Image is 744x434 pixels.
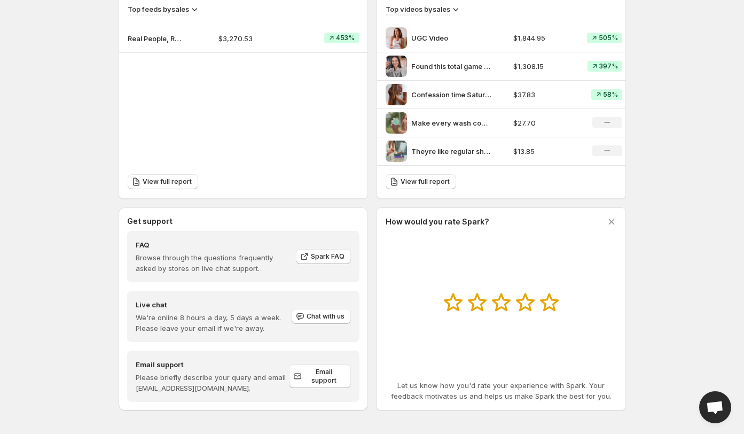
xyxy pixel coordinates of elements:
[128,33,181,44] p: Real People, Real Results
[386,84,407,105] img: Confession time Saturdays are actually International Hair Wash Day dont tell anyone And whats bet...
[307,312,344,321] span: Chat with us
[603,90,618,99] span: 58%
[386,380,617,401] p: Let us know how you'd rate your experience with Spark. Your feedback motivates us and helps us ma...
[136,359,289,370] h4: Email support
[599,34,618,42] span: 505%
[599,62,618,71] span: 397%
[513,118,575,128] p: $27.70
[411,118,491,128] p: Make every wash count double Shampoo and conditioner bars now available on our website and on Amazon
[699,391,731,423] div: Open chat
[386,27,407,49] img: UGC Video
[218,33,292,44] p: $3,270.53
[386,141,407,162] img: Theyre like regular shampoo but better Make the switch today with Tree Bottle Available on Amazon...
[336,34,355,42] span: 453%
[136,299,291,310] h4: Live chat
[411,146,491,157] p: Theyre like regular shampoo but better Make the switch [DATE] with Tree Bottle Available on Amazo...
[292,309,351,324] button: Chat with us
[513,146,575,157] p: $13.85
[136,252,288,274] p: Browse through the questions frequently asked by stores on live chat support.
[136,239,288,250] h4: FAQ
[304,368,344,385] span: Email support
[513,61,575,72] p: $1,308.15
[411,61,491,72] p: Found this total game changer It leaves my hair so soft and shinyplus its plastic-free haircare h...
[136,312,291,334] p: We're online 8 hours a day, 5 days a week. Please leave your email if we're away.
[311,252,344,261] span: Spark FAQ
[136,372,289,393] p: Please briefly describe your query and email [EMAIL_ADDRESS][DOMAIN_NAME].
[386,112,407,134] img: Make every wash count double Shampoo and conditioner bars now available on our website and on Amazon
[143,177,192,186] span: View full report
[127,216,173,227] h3: Get support
[128,4,189,14] h3: Top feeds by sales
[386,56,407,77] img: Found this total game changer It leaves my hair so soft and shinyplus its plastic-free haircare h...
[411,89,491,100] p: Confession time Saturdays are actually International Hair Wash Day dont tell anyone And whats bet...
[386,4,450,14] h3: Top videos by sales
[386,216,489,227] h3: How would you rate Spark?
[513,89,575,100] p: $37.83
[128,174,198,189] a: View full report
[386,174,456,189] a: View full report
[411,33,491,43] p: UGC Video
[401,177,450,186] span: View full report
[296,249,351,264] a: Spark FAQ
[289,365,351,388] a: Email support
[513,33,575,43] p: $1,844.95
